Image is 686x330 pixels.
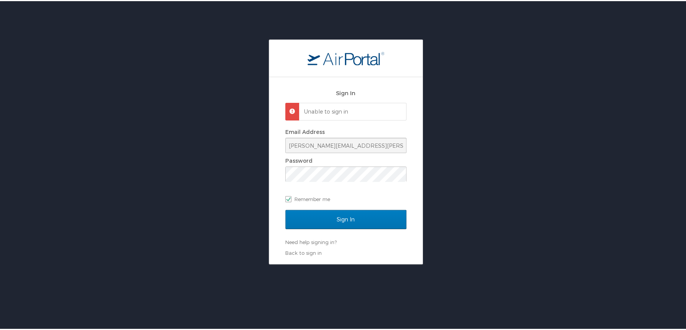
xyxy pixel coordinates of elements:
h2: Sign In [285,87,406,96]
label: Remember me [285,192,406,204]
a: Back to sign in [285,249,322,255]
label: Password [285,156,313,163]
p: Unable to sign in [304,107,399,114]
label: Email Address [285,127,325,134]
img: logo [308,50,384,64]
a: Need help signing in? [285,238,337,244]
input: Sign In [285,209,406,228]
